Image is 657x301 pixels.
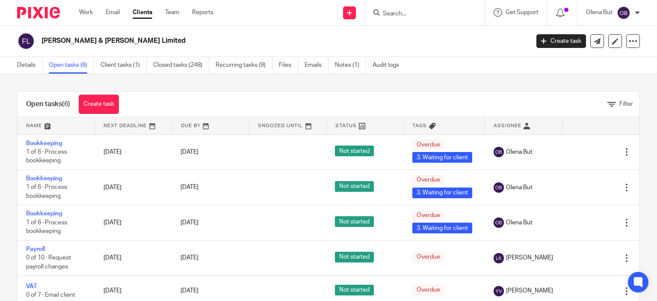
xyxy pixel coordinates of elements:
[181,185,198,191] span: [DATE]
[49,57,94,74] a: Open tasks (6)
[335,216,374,227] span: Not started
[26,149,67,164] span: 1 of 6 · Process bookkeeping
[494,147,504,157] img: svg%3E
[494,218,504,228] img: svg%3E
[62,101,70,107] span: (6)
[26,255,71,270] span: 0 of 10 · Request payroll changes
[26,100,70,109] h1: Open tasks
[95,205,172,240] td: [DATE]
[305,57,328,74] a: Emails
[335,123,357,128] span: Status
[181,288,198,294] span: [DATE]
[506,148,533,156] span: Olena But
[101,57,147,74] a: Client tasks (1)
[17,32,35,50] img: svg%3E
[506,218,533,227] span: Olena But
[586,8,613,17] p: Olena But
[26,246,45,252] a: Payroll
[412,139,444,150] span: Overdue
[181,220,198,226] span: [DATE]
[412,123,427,128] span: Tags
[133,8,152,17] a: Clients
[258,123,303,128] span: Snoozed Until
[506,286,553,295] span: [PERSON_NAME]
[181,255,198,261] span: [DATE]
[26,292,75,298] span: 0 of 7 · Email client
[26,140,62,146] a: Bookkeeping
[26,185,67,200] span: 1 of 6 · Process bookkeeping
[335,57,366,74] a: Notes (1)
[216,57,272,74] a: Recurring tasks (9)
[412,285,444,295] span: Overdue
[106,8,120,17] a: Email
[373,57,405,74] a: Audit logs
[506,9,539,15] span: Get Support
[494,286,504,296] img: svg%3E
[335,181,374,192] span: Not started
[26,220,67,235] span: 1 of 6 · Process bookkeeping
[506,253,553,262] span: [PERSON_NAME]
[79,95,119,114] a: Create task
[95,170,172,205] td: [DATE]
[412,210,444,221] span: Overdue
[181,149,198,155] span: [DATE]
[95,134,172,170] td: [DATE]
[619,101,633,107] span: Filter
[617,6,630,20] img: svg%3E
[41,36,427,45] h2: [PERSON_NAME] & [PERSON_NAME] Limited
[536,34,586,48] a: Create task
[494,253,504,263] img: svg%3E
[17,7,60,18] img: Pixie
[279,57,298,74] a: Files
[412,188,472,198] span: 3. Waiting for client
[412,175,444,185] span: Overdue
[26,211,62,217] a: Bookkeeping
[26,283,37,289] a: VAT
[17,57,42,74] a: Details
[412,223,472,233] span: 3. Waiting for client
[382,10,459,18] input: Search
[192,8,213,17] a: Reports
[153,57,209,74] a: Closed tasks (248)
[412,152,472,163] span: 3. Waiting for client
[165,8,179,17] a: Team
[494,182,504,193] img: svg%3E
[335,146,374,156] span: Not started
[95,240,172,275] td: [DATE]
[335,252,374,262] span: Not started
[26,176,62,182] a: Bookkeeping
[335,285,374,295] span: Not started
[412,252,444,262] span: Overdue
[79,8,93,17] a: Work
[506,183,533,192] span: Olena But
